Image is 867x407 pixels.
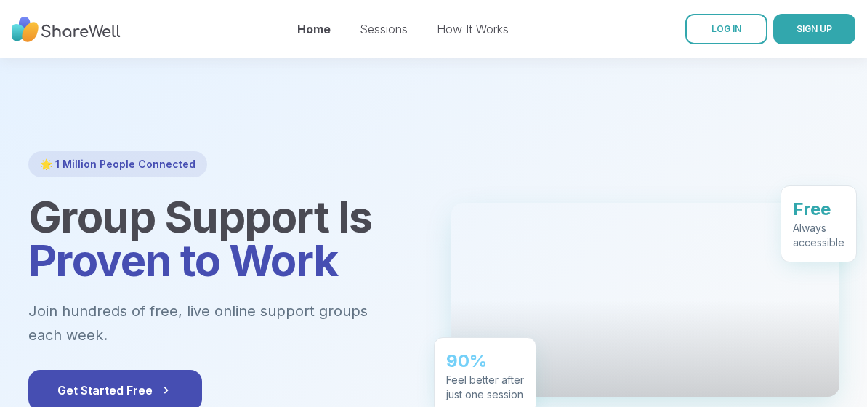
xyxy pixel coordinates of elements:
[28,195,416,282] h1: Group Support Is
[57,382,173,399] span: Get Started Free
[793,198,844,221] div: Free
[446,350,524,373] div: 90%
[797,23,832,34] span: SIGN UP
[711,23,741,34] span: LOG IN
[446,373,524,402] div: Feel better after just one session
[793,221,844,250] div: Always accessible
[773,14,855,44] button: SIGN UP
[360,22,408,36] a: Sessions
[28,234,338,286] span: Proven to Work
[28,151,207,177] div: 🌟 1 Million People Connected
[437,22,509,36] a: How It Works
[28,299,416,347] p: Join hundreds of free, live online support groups each week.
[12,9,121,49] img: ShareWell Nav Logo
[297,22,331,36] a: Home
[685,14,767,44] a: LOG IN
